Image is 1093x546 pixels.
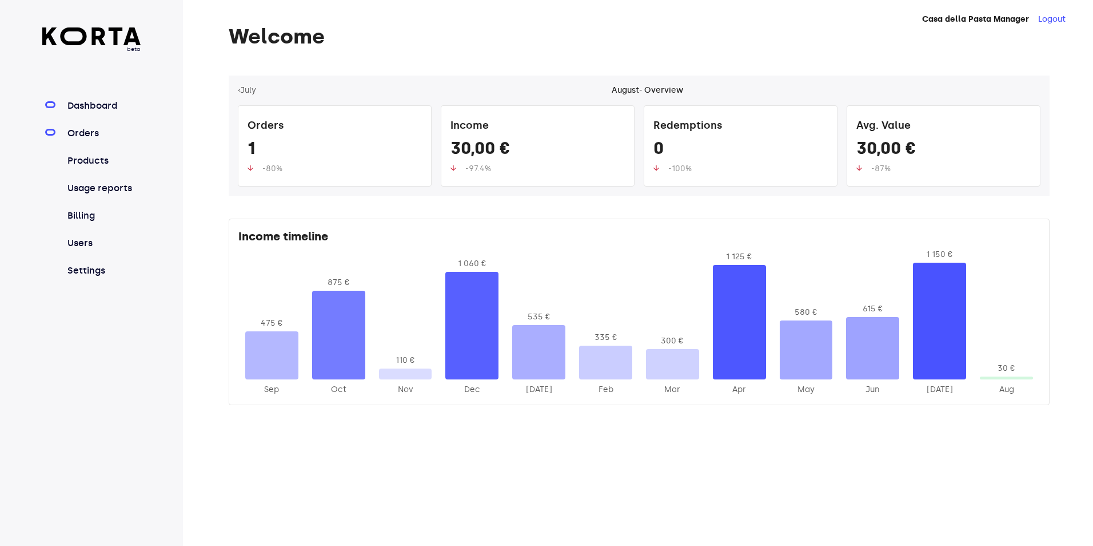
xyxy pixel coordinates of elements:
[579,332,632,343] div: 335 €
[646,384,699,395] div: 2025-Mar
[450,115,625,138] div: Income
[245,318,298,329] div: 475 €
[512,384,565,395] div: 2025-Jan
[512,311,565,323] div: 535 €
[450,138,625,163] div: 30,00 €
[312,384,365,395] div: 2024-Oct
[42,27,141,53] a: beta
[229,25,1050,48] h1: Welcome
[238,228,1040,249] div: Income timeline
[450,165,456,171] img: up
[65,264,141,278] a: Settings
[42,45,141,53] span: beta
[65,181,141,195] a: Usage reports
[846,384,899,395] div: 2025-Jun
[579,384,632,395] div: 2025-Feb
[913,249,966,260] div: 1 150 €
[980,384,1033,395] div: 2025-Aug
[1038,14,1066,25] button: Logout
[856,115,1031,138] div: Avg. Value
[42,27,141,45] img: Korta
[846,303,899,315] div: 615 €
[238,85,256,96] button: ‹July
[612,85,683,96] div: August - Overview
[713,384,766,395] div: 2025-Apr
[713,251,766,263] div: 1 125 €
[653,165,659,171] img: up
[646,335,699,347] div: 300 €
[248,138,422,163] div: 1
[913,384,966,395] div: 2025-Jul
[780,384,833,395] div: 2025-May
[856,138,1031,163] div: 30,00 €
[445,384,498,395] div: 2024-Dec
[65,126,141,140] a: Orders
[668,164,692,173] span: -100%
[871,164,891,173] span: -87%
[65,236,141,250] a: Users
[65,154,141,168] a: Products
[262,164,282,173] span: -80%
[445,258,498,270] div: 1 060 €
[248,115,422,138] div: Orders
[245,384,298,395] div: 2024-Sep
[922,14,1029,24] strong: Casa della Pasta Manager
[379,384,432,395] div: 2024-Nov
[856,165,862,171] img: up
[65,209,141,223] a: Billing
[653,138,828,163] div: 0
[312,277,365,288] div: 875 €
[65,99,141,113] a: Dashboard
[379,355,432,366] div: 110 €
[653,115,828,138] div: Redemptions
[780,307,833,318] div: 580 €
[465,164,491,173] span: -97.4%
[248,165,253,171] img: up
[980,363,1033,374] div: 30 €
